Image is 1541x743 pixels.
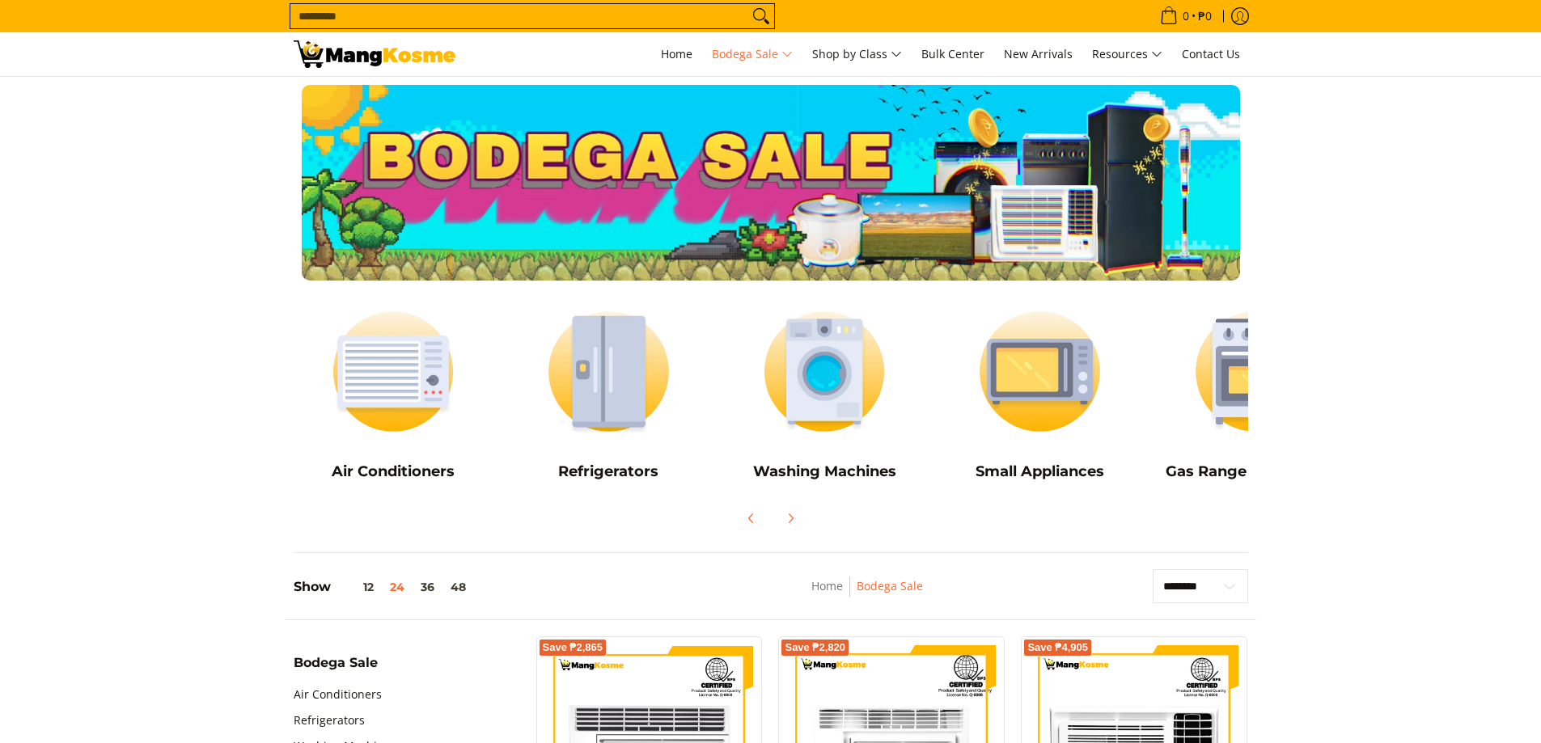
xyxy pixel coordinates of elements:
a: Bulk Center [913,32,993,76]
button: 36 [413,580,442,593]
button: 48 [442,580,474,593]
button: Search [748,4,774,28]
img: Bodega Sale l Mang Kosme: Cost-Efficient &amp; Quality Home Appliances | Page 2 [294,40,455,68]
img: Small Appliances [940,297,1140,446]
img: Refrigerators [509,297,709,446]
h5: Gas Range and Cookers [1156,462,1356,481]
a: Air Conditioners Air Conditioners [294,297,493,492]
a: Shop by Class [804,32,910,76]
span: Home [661,46,692,61]
a: Refrigerators Refrigerators [509,297,709,492]
button: 12 [331,580,382,593]
img: Washing Machines [725,297,925,446]
a: Home [653,32,701,76]
span: ₱0 [1196,11,1214,22]
span: 0 [1180,11,1192,22]
a: Refrigerators [294,707,365,733]
a: Bodega Sale [857,578,923,593]
a: Home [811,578,843,593]
a: Bodega Sale [704,32,801,76]
nav: Main Menu [472,32,1248,76]
span: Bodega Sale [294,656,378,669]
h5: Show [294,579,474,595]
a: Resources [1084,32,1171,76]
a: New Arrivals [996,32,1081,76]
a: Small Appliances Small Appliances [940,297,1140,492]
span: Save ₱4,905 [1027,643,1088,652]
span: Shop by Class [812,44,902,65]
button: Previous [734,500,769,536]
span: Resources [1092,44,1162,65]
button: 24 [382,580,413,593]
a: Cookers Gas Range and Cookers [1156,297,1356,492]
span: Bulk Center [921,46,984,61]
button: Next [773,500,808,536]
span: Bodega Sale [712,44,793,65]
span: New Arrivals [1004,46,1073,61]
h5: Small Appliances [940,462,1140,481]
img: Air Conditioners [294,297,493,446]
span: Contact Us [1182,46,1240,61]
h5: Air Conditioners [294,462,493,481]
nav: Breadcrumbs [704,576,1031,613]
a: Contact Us [1174,32,1248,76]
span: • [1155,7,1217,25]
a: Washing Machines Washing Machines [725,297,925,492]
span: Save ₱2,865 [543,643,603,652]
a: Air Conditioners [294,682,382,707]
span: Save ₱2,820 [785,643,845,652]
h5: Refrigerators [509,462,709,481]
img: Cookers [1156,297,1356,446]
summary: Open [294,656,378,682]
h5: Washing Machines [725,462,925,481]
